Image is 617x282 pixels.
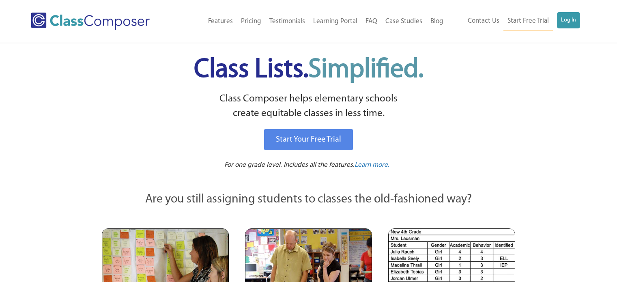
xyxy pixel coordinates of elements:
nav: Header Menu [447,12,580,30]
img: Class Composer [31,13,150,30]
a: Blog [426,13,447,30]
span: Class Lists. [194,57,424,83]
span: Learn more. [355,161,389,168]
nav: Header Menu [176,13,447,30]
a: FAQ [361,13,381,30]
span: Start Your Free Trial [276,136,341,144]
p: Are you still assigning students to classes the old-fashioned way? [102,191,516,209]
a: Learn more. [355,160,389,170]
a: Features [204,13,237,30]
a: Pricing [237,13,265,30]
a: Log In [557,12,580,28]
a: Start Your Free Trial [264,129,353,150]
span: Simplified. [308,57,424,83]
a: Contact Us [464,12,503,30]
a: Case Studies [381,13,426,30]
p: Class Composer helps elementary schools create equitable classes in less time. [101,92,517,121]
span: For one grade level. Includes all the features. [224,161,355,168]
a: Learning Portal [309,13,361,30]
a: Start Free Trial [503,12,553,30]
a: Testimonials [265,13,309,30]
